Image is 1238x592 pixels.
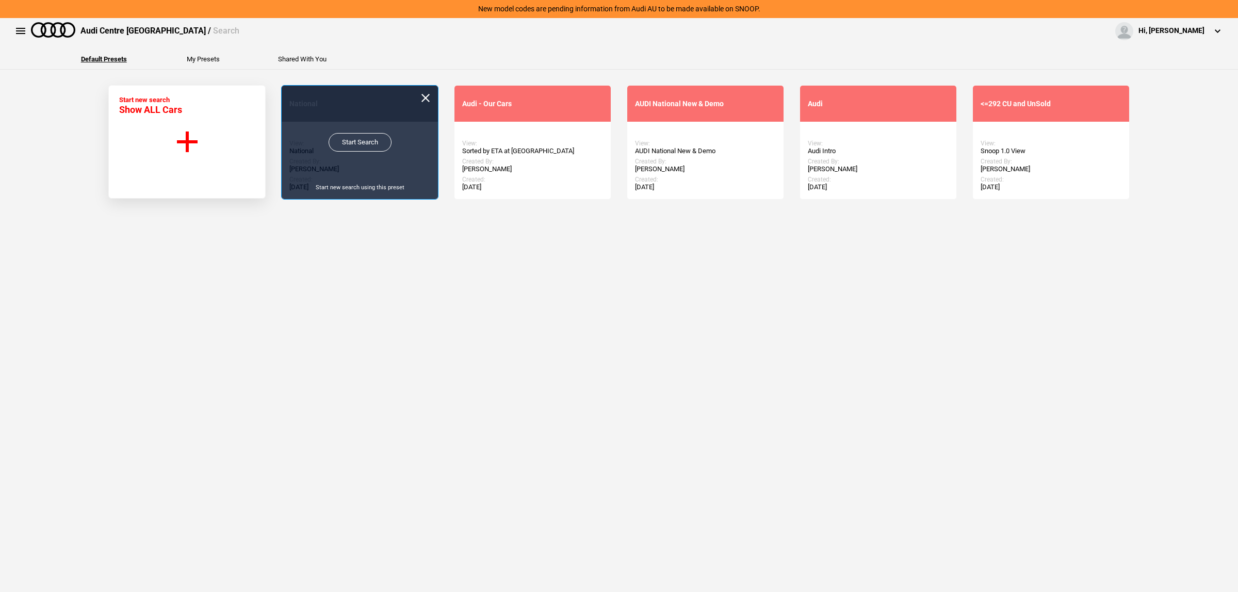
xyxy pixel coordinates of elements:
div: Hi, [PERSON_NAME] [1138,26,1204,36]
div: [PERSON_NAME] [981,165,1121,173]
div: Start new search using this preset [282,184,438,191]
div: Created: [462,176,603,183]
button: My Presets [187,56,220,62]
div: Created By: [462,158,603,165]
div: View: [981,140,1121,147]
div: [DATE] [635,183,776,191]
div: Audi Centre [GEOGRAPHIC_DATA] / [80,25,239,37]
div: Created: [981,176,1121,183]
div: [PERSON_NAME] [808,165,949,173]
div: [DATE] [462,183,603,191]
div: Created: [808,176,949,183]
div: View: [462,140,603,147]
div: Created: [635,176,776,183]
div: Sorted by ETA at [GEOGRAPHIC_DATA] [462,147,603,155]
span: Search [213,26,239,36]
div: [PERSON_NAME] [635,165,776,173]
div: AUDI National New & Demo [635,147,776,155]
button: Shared With You [278,56,327,62]
div: View: [808,140,949,147]
div: View: [635,140,776,147]
div: Start new search [119,96,182,115]
div: Created By: [808,158,949,165]
img: audi.png [31,22,75,38]
a: Start Search [329,133,392,152]
div: Snoop 1.0 View [981,147,1121,155]
div: Audi - Our Cars [462,100,603,108]
div: [PERSON_NAME] [462,165,603,173]
div: AUDI National New & Demo [635,100,776,108]
span: Show ALL Cars [119,104,182,115]
div: <=292 CU and UnSold [981,100,1121,108]
div: [DATE] [808,183,949,191]
div: [DATE] [981,183,1121,191]
div: Created By: [981,158,1121,165]
button: Start new search Show ALL Cars [108,85,266,199]
div: Created By: [635,158,776,165]
div: Audi [808,100,949,108]
button: Default Presets [81,56,127,62]
div: Audi Intro [808,147,949,155]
